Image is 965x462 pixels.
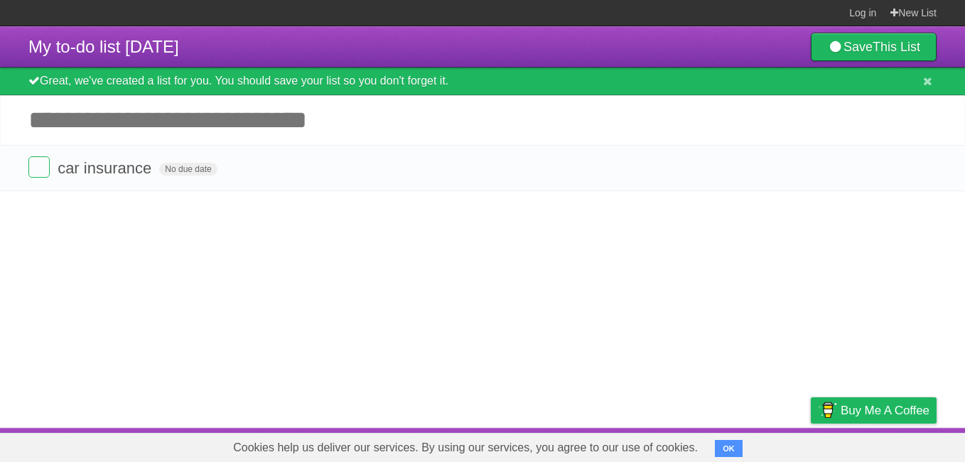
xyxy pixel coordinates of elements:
a: Developers [669,431,726,458]
a: Terms [744,431,775,458]
span: My to-do list [DATE] [28,37,179,56]
img: Buy me a coffee [818,398,837,422]
span: Cookies help us deliver our services. By using our services, you agree to our use of cookies. [219,434,712,462]
span: Buy me a coffee [841,398,929,423]
a: About [622,431,652,458]
span: car insurance [58,159,155,177]
button: OK [715,440,743,457]
span: No due date [159,163,217,176]
a: Privacy [792,431,829,458]
b: This List [873,40,920,54]
a: Buy me a coffee [811,397,937,424]
a: Suggest a feature [847,431,937,458]
a: SaveThis List [811,33,937,61]
label: Done [28,156,50,178]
